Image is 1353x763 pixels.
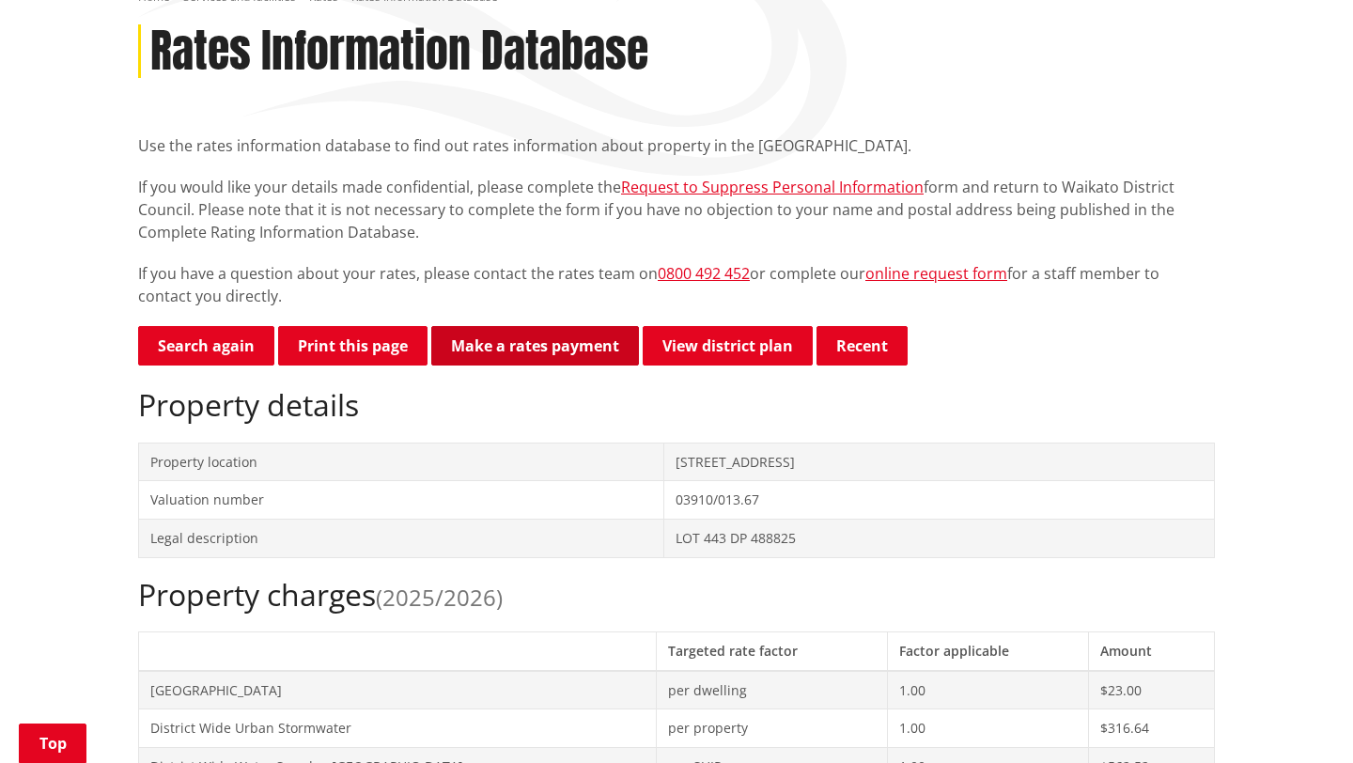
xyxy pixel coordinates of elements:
[657,671,888,709] td: per dwelling
[138,176,1215,243] p: If you would like your details made confidential, please complete the form and return to Waikato ...
[139,671,657,709] td: [GEOGRAPHIC_DATA]
[138,134,1215,157] p: Use the rates information database to find out rates information about property in the [GEOGRAPHI...
[278,326,428,366] button: Print this page
[138,387,1215,423] h2: Property details
[657,709,888,748] td: per property
[658,263,750,284] a: 0800 492 452
[376,582,503,613] span: (2025/2026)
[1267,684,1334,752] iframe: Messenger Launcher
[139,519,664,557] td: Legal description
[1088,709,1214,748] td: $316.64
[139,481,664,520] td: Valuation number
[150,24,648,79] h1: Rates Information Database
[865,263,1007,284] a: online request form
[138,577,1215,613] h2: Property charges
[138,262,1215,307] p: If you have a question about your rates, please contact the rates team on or complete our for a s...
[19,724,86,763] a: Top
[1088,631,1214,670] th: Amount
[887,709,1088,748] td: 1.00
[139,443,664,481] td: Property location
[816,326,908,366] button: Recent
[664,481,1215,520] td: 03910/013.67
[431,326,639,366] a: Make a rates payment
[138,326,274,366] a: Search again
[1088,671,1214,709] td: $23.00
[887,631,1088,670] th: Factor applicable
[621,177,924,197] a: Request to Suppress Personal Information
[664,519,1215,557] td: LOT 443 DP 488825
[657,631,888,670] th: Targeted rate factor
[664,443,1215,481] td: [STREET_ADDRESS]
[887,671,1088,709] td: 1.00
[643,326,813,366] a: View district plan
[139,709,657,748] td: District Wide Urban Stormwater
